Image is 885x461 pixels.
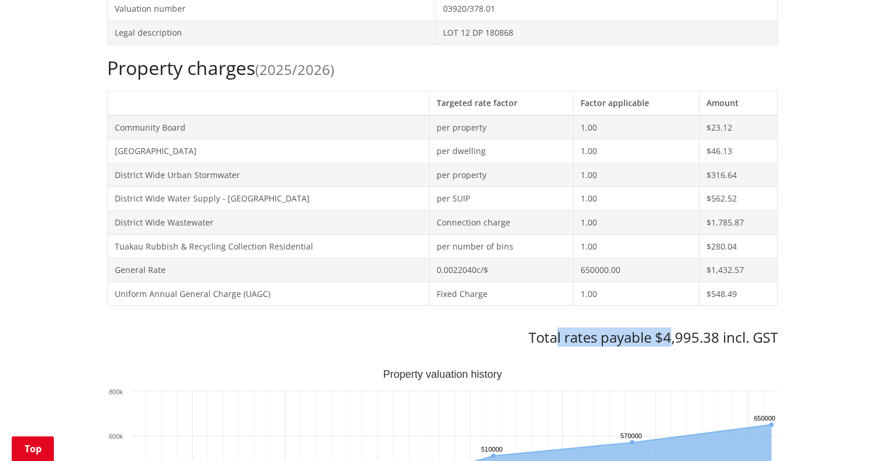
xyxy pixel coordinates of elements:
td: $46.13 [699,139,777,163]
th: Factor applicable [574,91,699,115]
a: Top [12,436,54,461]
td: 1.00 [574,115,699,139]
td: [GEOGRAPHIC_DATA] [108,139,430,163]
td: Tuakau Rubbish & Recycling Collection Residential [108,234,430,258]
path: Sunday, Jun 30, 12:00, 650,000. Capital Value. [769,422,774,427]
td: General Rate [108,258,430,282]
td: $562.52 [699,187,777,211]
td: $548.49 [699,282,777,306]
h3: Total rates payable $4,995.38 incl. GST [107,329,778,346]
text: 510000 [481,446,503,453]
td: Legal description [108,21,436,45]
td: 1.00 [574,282,699,306]
text: Property valuation history [383,368,502,380]
iframe: Messenger Launcher [831,412,873,454]
td: $1,432.57 [699,258,777,282]
span: (2025/2026) [255,60,334,79]
text: 600k [109,433,123,440]
td: LOT 12 DP 180868 [435,21,777,45]
path: Saturday, Jun 30, 12:00, 510,000. Capital Value. [491,453,496,458]
td: per number of bins [429,234,573,258]
td: Fixed Charge [429,282,573,306]
td: 1.00 [574,139,699,163]
th: Targeted rate factor [429,91,573,115]
td: 1.00 [574,163,699,187]
td: $23.12 [699,115,777,139]
td: Uniform Annual General Charge (UAGC) [108,282,430,306]
td: 1.00 [574,210,699,234]
td: 1.00 [574,234,699,258]
td: 650000.00 [574,258,699,282]
th: Amount [699,91,777,115]
h2: Property charges [107,57,778,79]
td: $316.64 [699,163,777,187]
td: per dwelling [429,139,573,163]
td: District Wide Wastewater [108,210,430,234]
td: Community Board [108,115,430,139]
td: Connection charge [429,210,573,234]
td: District Wide Urban Stormwater [108,163,430,187]
td: 1.00 [574,187,699,211]
text: 570000 [620,432,642,439]
td: District Wide Water Supply - [GEOGRAPHIC_DATA] [108,187,430,211]
td: $1,785.87 [699,210,777,234]
path: Wednesday, Jun 30, 12:00, 570,000. Capital Value. [630,440,634,445]
td: per property [429,115,573,139]
text: 650000 [754,415,776,422]
td: per SUIP [429,187,573,211]
td: $280.04 [699,234,777,258]
text: 800k [109,388,123,395]
td: 0.0022040c/$ [429,258,573,282]
td: per property [429,163,573,187]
